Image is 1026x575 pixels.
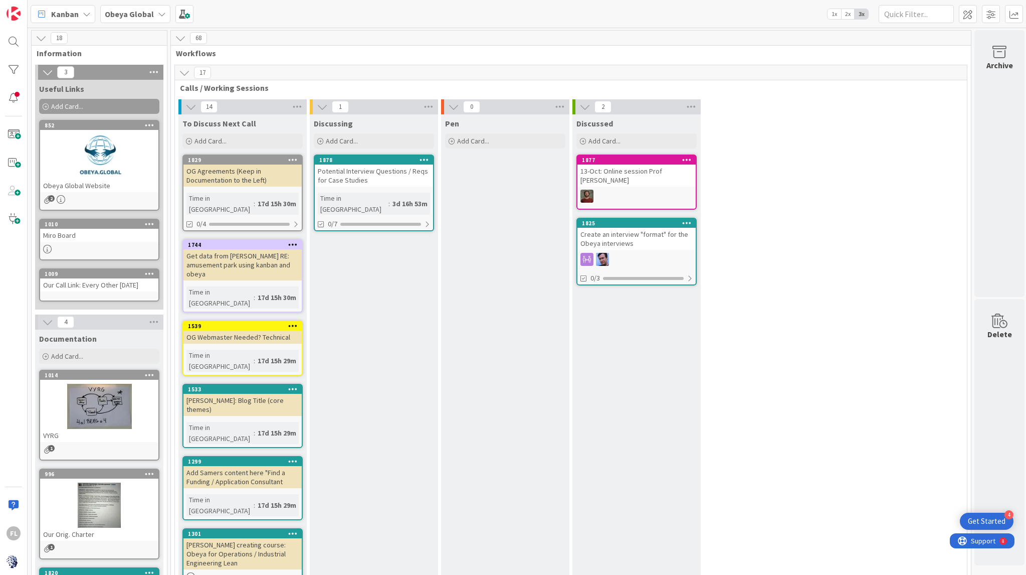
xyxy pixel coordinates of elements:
div: 1533[PERSON_NAME]: Blog Title (core themes) [183,385,302,416]
div: 1744 [183,240,302,249]
span: 0/4 [196,219,206,229]
div: 852 [40,121,158,130]
span: 2 [48,195,55,202]
span: 3x [855,9,868,19]
input: Quick Filter... [879,5,954,23]
span: 18 [51,32,68,44]
div: Potential Interview Questions / Reqs for Case Studies [315,165,433,187]
div: 1878 [319,157,433,164]
a: 1825Create an interview "format" for the Obeya interviewsJB0/3 [576,218,697,285]
div: Our Orig. Charter [40,528,158,541]
div: 17d 15h 29m [255,427,299,439]
div: 1301[PERSON_NAME] creating course: Obeya for Operations / Industrial Engineering Lean [183,529,302,569]
span: Documentation [39,334,97,344]
span: Useful Links [39,84,84,94]
span: 68 [190,32,207,44]
div: 1014VYRG [40,371,158,442]
span: Pen [445,118,459,128]
div: 1010Miro Board [40,220,158,242]
div: 1878Potential Interview Questions / Reqs for Case Studies [315,156,433,187]
div: 1878 [315,156,433,165]
div: 1829 [183,156,302,165]
span: Add Card... [51,102,83,111]
div: Time in [GEOGRAPHIC_DATA] [186,494,254,516]
span: : [254,500,255,511]
span: Information [37,48,154,58]
div: 1533 [188,386,302,393]
div: 1301 [183,529,302,538]
span: 1 [332,101,349,113]
div: 1744 [188,241,302,248]
a: 1533[PERSON_NAME]: Blog Title (core themes)Time in [GEOGRAPHIC_DATA]:17d 15h 29m [182,384,303,448]
div: 1539 [183,322,302,331]
a: 187713-Oct: Online session Prof [PERSON_NAME]DR [576,155,697,210]
a: 1014VYRG [39,370,159,461]
div: DR [577,190,696,203]
div: 1301 [188,530,302,537]
div: Create an interview "format" for the Obeya interviews [577,228,696,250]
div: 1825Create an interview "format" for the Obeya interviews [577,219,696,250]
div: Time in [GEOGRAPHIC_DATA] [186,193,254,215]
div: 1014 [45,372,158,379]
div: 996 [40,470,158,479]
div: 852 [45,122,158,129]
div: Delete [987,328,1012,340]
span: 0/7 [328,219,337,229]
div: JB [577,253,696,266]
img: Visit kanbanzone.com [7,7,21,21]
span: 4 [57,316,74,328]
span: 1 [48,445,55,452]
span: Discussing [314,118,353,128]
div: 996Our Orig. Charter [40,470,158,541]
span: : [254,198,255,209]
span: 14 [200,101,218,113]
div: 1533 [183,385,302,394]
span: Add Card... [51,352,83,361]
div: 1825 [582,220,696,227]
div: OG Agreements (Keep in Documentation to the Left) [183,165,302,187]
span: 17 [194,67,211,79]
span: : [254,427,255,439]
span: Add Card... [457,136,489,146]
span: 1 [48,544,55,550]
div: 3d 16h 53m [390,198,430,209]
div: Our Call Link: Every Other [DATE] [40,278,158,292]
a: 1299Add Samers content here "Find a Funding / Application ConsultantTime in [GEOGRAPHIC_DATA]:17d... [182,456,303,520]
img: avatar [7,554,21,568]
div: 1539 [188,323,302,330]
div: [PERSON_NAME] creating course: Obeya for Operations / Industrial Engineering Lean [183,538,302,569]
div: 13-Oct: Online session Prof [PERSON_NAME] [577,165,696,187]
div: Time in [GEOGRAPHIC_DATA] [318,193,388,215]
a: 1010Miro Board [39,219,159,260]
span: 0 [463,101,480,113]
span: Add Card... [194,136,227,146]
span: : [254,355,255,366]
div: [PERSON_NAME]: Blog Title (core themes) [183,394,302,416]
span: To Discuss Next Call [182,118,256,128]
span: Add Card... [588,136,621,146]
span: 1x [828,9,841,19]
span: Calls / Working Sessions [180,83,954,93]
div: Add Samers content here "Find a Funding / Application Consultant [183,466,302,488]
span: Discussed [576,118,613,128]
a: 1878Potential Interview Questions / Reqs for Case StudiesTime in [GEOGRAPHIC_DATA]:3d 16h 53m0/7 [314,155,434,231]
div: 1539OG Webmaster Needed? Technical [183,322,302,344]
div: VYRG [40,429,158,442]
div: Get data from [PERSON_NAME] RE: amusement park using kanban and obeya [183,249,302,280]
span: 2 [594,101,611,113]
div: 1009 [40,269,158,278]
div: 1014 [40,371,158,380]
div: 852Obeya Global Website [40,121,158,192]
div: 17d 15h 29m [255,500,299,511]
div: Get Started [968,516,1005,526]
div: 17d 15h 30m [255,198,299,209]
div: Miro Board [40,229,158,242]
a: 1829OG Agreements (Keep in Documentation to the Left)Time in [GEOGRAPHIC_DATA]:17d 15h 30m0/4 [182,155,303,231]
img: DR [580,190,593,203]
div: 1299Add Samers content here "Find a Funding / Application Consultant [183,457,302,488]
div: Time in [GEOGRAPHIC_DATA] [186,286,254,309]
div: 17d 15h 29m [255,355,299,366]
div: Archive [986,59,1013,71]
div: 1010 [40,220,158,229]
a: 852Obeya Global Website [39,120,159,211]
